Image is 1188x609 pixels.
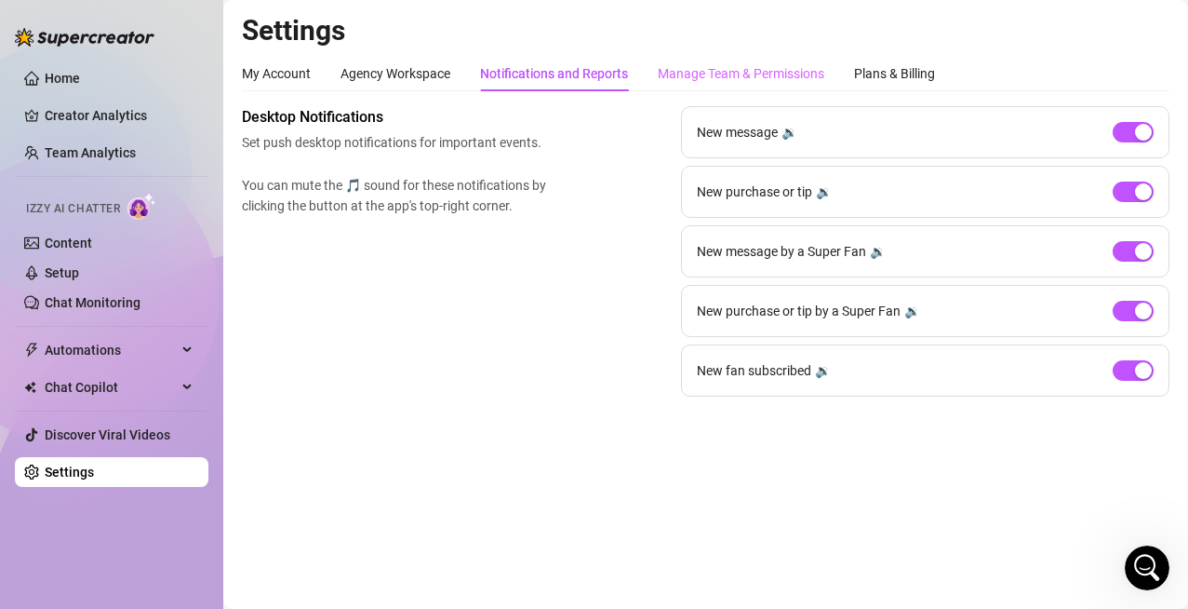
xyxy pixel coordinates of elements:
[45,295,140,310] a: Chat Monitoring
[45,372,177,402] span: Chat Copilot
[59,467,73,481] button: Gif picker
[67,137,357,196] div: I want to know how much will you charge me for the next time
[697,182,812,202] span: New purchase or tip
[88,467,103,481] button: Upload attachment
[1125,546,1169,590] iframe: Intercom live chat
[90,18,211,32] h1: [PERSON_NAME]
[697,360,811,381] span: New fan subscribed
[658,63,824,84] div: Manage Team & Permissions
[15,210,357,466] div: Ella says…
[45,265,79,280] a: Setup
[904,301,920,321] div: 🔉
[82,148,342,184] div: I want to know how much will you charge me for the next time
[242,106,554,129] span: Desktop Notifications
[30,74,290,111] div: If it's related to billing, please provide the email linked to the subscription.
[697,241,866,262] span: New message by a Super Fan
[15,210,305,425] div: Please send us a screenshot of the error message or issue you're experiencing.Also include a shor...
[15,28,154,47] img: logo-BBDzfeDw.svg
[854,63,935,84] div: Plans & Billing
[291,7,327,43] button: Home
[815,360,831,381] div: 🔉
[45,71,80,86] a: Home
[127,193,156,220] img: AI Chatter
[15,137,357,210] div: Candy says…
[16,427,356,459] textarea: Message…
[242,132,554,153] span: Set push desktop notifications for important events.
[697,122,778,142] span: New message
[30,286,290,413] div: Also include a short explanation and the steps you took to see the problem, that would be super h...
[45,427,170,442] a: Discover Viral Videos
[816,182,832,202] div: 🔉
[242,175,554,216] span: You can mute the 🎵 sound for these notifications by clicking the button at the app's top-right co...
[327,7,360,41] div: Close
[12,7,47,43] button: go back
[45,145,136,160] a: Team Analytics
[242,13,1169,48] h2: Settings
[242,63,311,84] div: My Account
[870,241,886,262] div: 🔉
[26,200,120,218] span: Izzy AI Chatter
[30,222,290,277] div: Please send us a screenshot of the error message or issue you're experiencing.
[24,381,36,394] img: Chat Copilot
[45,465,94,480] a: Settings
[319,459,349,489] button: Send a message…
[24,343,39,358] span: thunderbolt
[340,63,450,84] div: Agency Workspace
[45,236,92,250] a: Content
[45,335,177,365] span: Automations
[29,467,44,481] button: Emoji picker
[781,122,797,142] div: 🔉
[45,101,194,130] a: Creator Analytics
[53,10,83,40] img: Profile image for Ella
[480,63,628,84] div: Notifications and Reports
[697,301,901,321] span: New purchase or tip by a Super Fan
